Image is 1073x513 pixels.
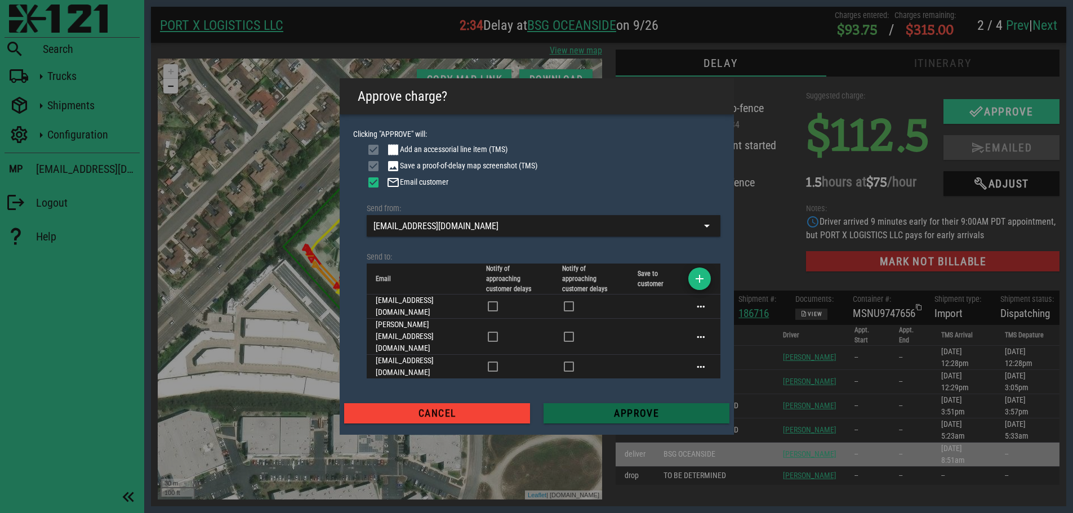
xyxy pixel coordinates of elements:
li: Email customer [367,173,720,189]
a: Zoom out [6,20,20,35]
div: | [DOMAIN_NAME] [367,432,444,441]
div: [EMAIL_ADDRESS][DOMAIN_NAME] [367,215,720,237]
div: Clicking "APPROVE" will: [340,114,734,392]
th: Notify of approaching customer delays [553,264,629,295]
div: Send to: [367,251,720,264]
div: [EMAIL_ADDRESS][DOMAIN_NAME] [373,221,498,231]
th: Notify of approaching customer delays [477,264,553,295]
div: 30 m [3,420,37,430]
li: Save a proof-of-delay map screenshot (TMS) [367,157,720,173]
button: Cancel [344,403,530,423]
td: [PERSON_NAME][EMAIL_ADDRESS][DOMAIN_NAME] [367,319,478,355]
div: 100 ft [3,429,37,438]
td: [EMAIL_ADDRESS][DOMAIN_NAME] [367,355,478,378]
th: Email [367,264,478,295]
button: Approve [544,403,729,423]
a: Leaflet [370,433,389,440]
span: Approve [553,408,720,419]
span: Cancel [353,408,521,419]
a: Zoom in [6,6,20,20]
li: Add an accessorial line item (TMS) [367,140,720,157]
div: Send from: [367,203,720,215]
div: Approve charge? [349,78,456,114]
th: Save to customer [629,264,680,295]
td: [EMAIL_ADDRESS][DOMAIN_NAME] [367,295,478,319]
